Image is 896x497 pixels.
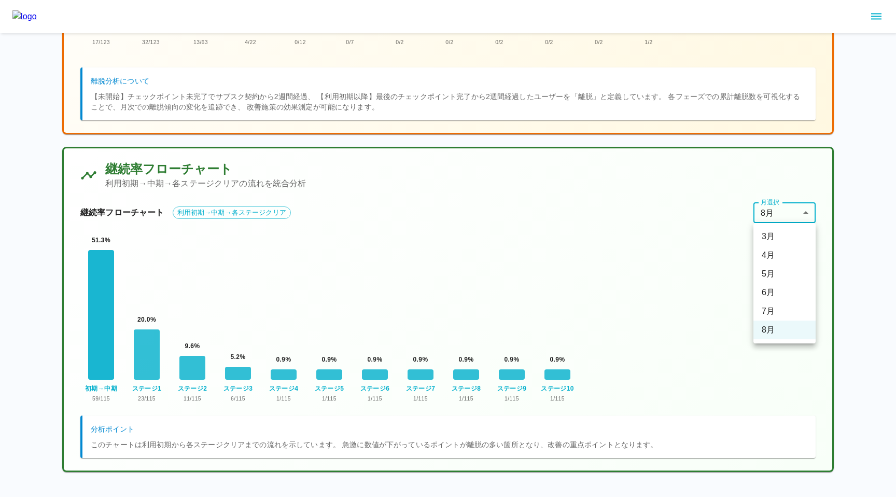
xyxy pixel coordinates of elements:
[753,302,816,321] li: 7月
[753,283,816,302] li: 6月
[753,246,816,265] li: 4月
[753,227,816,246] li: 3月
[753,265,816,283] li: 5月
[753,321,816,339] li: 8月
